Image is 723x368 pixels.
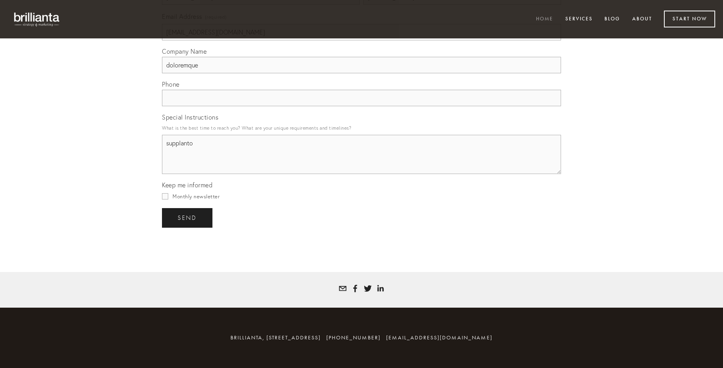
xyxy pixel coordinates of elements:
p: What is the best time to reach you? What are your unique requirements and timelines? [162,123,561,133]
span: Phone [162,80,180,88]
span: Special Instructions [162,113,218,121]
a: [EMAIL_ADDRESS][DOMAIN_NAME] [386,334,493,341]
button: sendsend [162,208,212,228]
a: Tatyana White [364,285,372,292]
span: send [178,214,197,221]
span: Keep me informed [162,181,212,189]
input: Monthly newsletter [162,193,168,199]
textarea: supplanto [162,135,561,174]
a: About [627,13,657,26]
a: tatyana@brillianta.com [339,285,347,292]
span: [PHONE_NUMBER] [326,334,381,341]
a: Tatyana White [376,285,384,292]
span: Monthly newsletter [173,193,219,199]
a: Tatyana Bolotnikov White [351,285,359,292]
a: Home [531,13,558,26]
a: Blog [599,13,625,26]
span: Company Name [162,47,207,55]
a: Start Now [664,11,715,27]
img: brillianta - research, strategy, marketing [8,8,67,31]
a: Services [560,13,598,26]
span: brillianta, [STREET_ADDRESS] [230,334,321,341]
